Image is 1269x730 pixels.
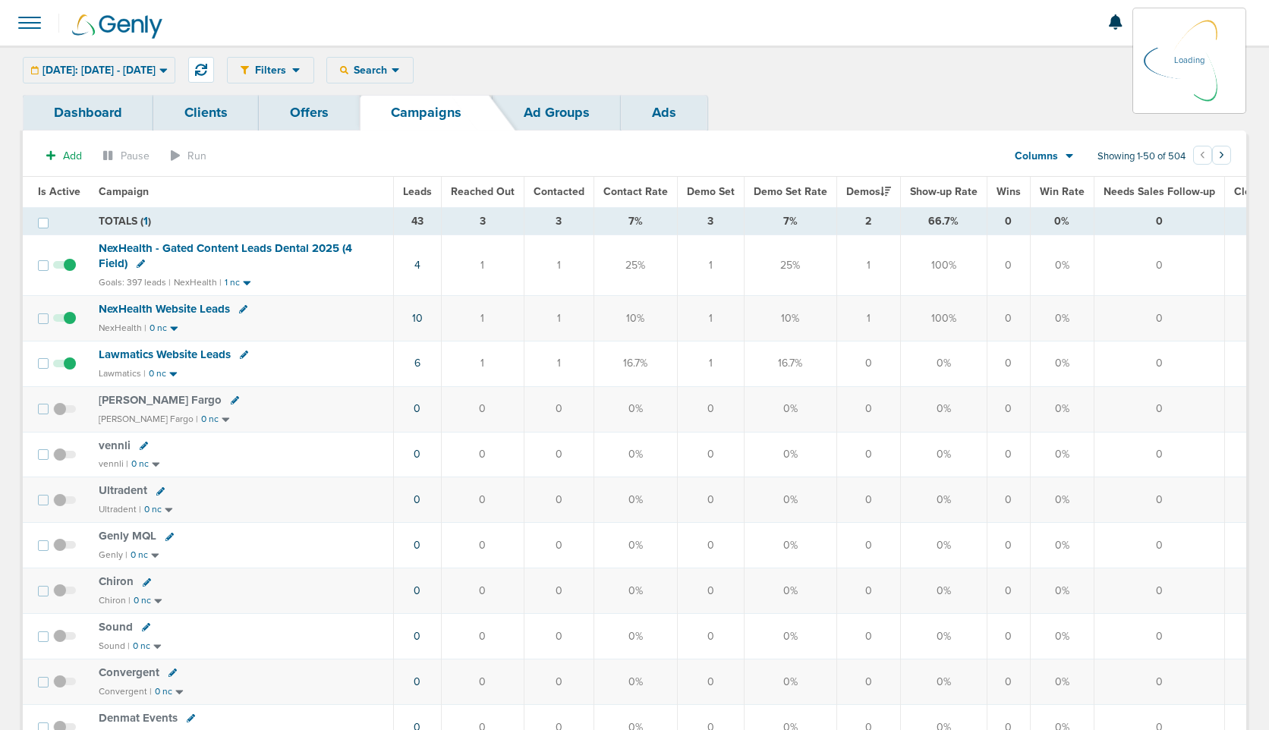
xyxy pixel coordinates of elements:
td: 0 [987,659,1030,704]
td: 0 [1094,341,1224,386]
span: Reached Out [451,185,515,198]
td: 1 [677,295,744,341]
span: Win Rate [1040,185,1085,198]
span: Denmat Events [99,711,178,725]
td: 0% [1030,386,1094,432]
span: NexHealth Website Leads [99,302,230,316]
td: 0 [677,432,744,477]
td: 25% [744,235,836,295]
small: NexHealth | [99,323,146,333]
td: 0 [836,614,900,659]
td: 0 [987,477,1030,523]
td: 0% [900,432,987,477]
small: Goals: 397 leads | [99,277,171,288]
small: Genly | [99,549,128,560]
td: 1 [441,235,524,295]
td: 10% [744,295,836,341]
td: 100% [900,295,987,341]
span: Showing 1-50 of 504 [1097,150,1186,163]
td: 0% [744,477,836,523]
small: Chiron | [99,595,131,606]
td: 0 [441,432,524,477]
td: 3 [441,207,524,235]
td: 0 [441,568,524,614]
small: 0 nc [134,595,151,606]
td: 0 [524,568,594,614]
td: 0% [900,614,987,659]
span: Ultradent [99,483,147,497]
span: Leads [403,185,432,198]
td: 1 [677,341,744,386]
td: 0% [594,568,677,614]
td: 0 [836,386,900,432]
td: 0% [594,432,677,477]
span: Contact Rate [603,185,668,198]
td: 0% [744,432,836,477]
button: Go to next page [1212,146,1231,165]
span: 1 [143,215,148,228]
td: 0 [987,207,1030,235]
td: 0 [987,432,1030,477]
td: 0 [1094,432,1224,477]
td: 3 [677,207,744,235]
a: 4 [414,259,420,272]
a: 0 [414,539,420,552]
small: Convergent | [99,686,152,697]
td: 0 [987,523,1030,568]
td: 0 [677,386,744,432]
td: 0% [744,659,836,704]
a: 6 [414,357,420,370]
span: Is Active [38,185,80,198]
small: 0 nc [201,414,219,425]
td: 0 [987,386,1030,432]
td: 0% [900,386,987,432]
td: 0% [900,568,987,614]
span: Lawmatics Website Leads [99,348,231,361]
a: 0 [414,493,420,506]
td: 25% [594,235,677,295]
small: Lawmatics | [99,368,146,379]
td: 7% [744,207,836,235]
td: 0% [744,523,836,568]
a: Ads [621,95,707,131]
small: vennli | [99,458,128,469]
a: 0 [414,402,420,415]
td: 0 [441,659,524,704]
td: 0% [744,568,836,614]
td: 16.7% [594,341,677,386]
td: 0% [1030,432,1094,477]
td: 0 [441,523,524,568]
td: 2 [836,207,900,235]
small: 0 nc [144,504,162,515]
td: 0% [1030,568,1094,614]
span: Sound [99,620,133,634]
td: 0 [677,568,744,614]
td: 0% [594,523,677,568]
td: 0 [1094,568,1224,614]
td: 0% [1030,523,1094,568]
td: 1 [677,235,744,295]
span: Convergent [99,665,159,679]
small: 0 nc [155,686,172,697]
small: [PERSON_NAME] Fargo | [99,414,198,424]
span: Demo Set Rate [754,185,827,198]
td: 0 [1094,477,1224,523]
td: 0% [594,477,677,523]
span: Demo Set [687,185,735,198]
td: 0% [1030,235,1094,295]
td: 0% [900,341,987,386]
td: 0 [836,477,900,523]
td: 0 [1094,207,1224,235]
td: 0 [677,659,744,704]
span: Demos [846,185,891,198]
td: 0% [744,386,836,432]
td: 0 [524,614,594,659]
a: 0 [414,675,420,688]
td: 1 [441,295,524,341]
td: 0% [900,659,987,704]
td: 0 [524,523,594,568]
a: 10 [412,312,423,325]
td: 7% [594,207,677,235]
td: 3 [524,207,594,235]
td: 0 [524,659,594,704]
